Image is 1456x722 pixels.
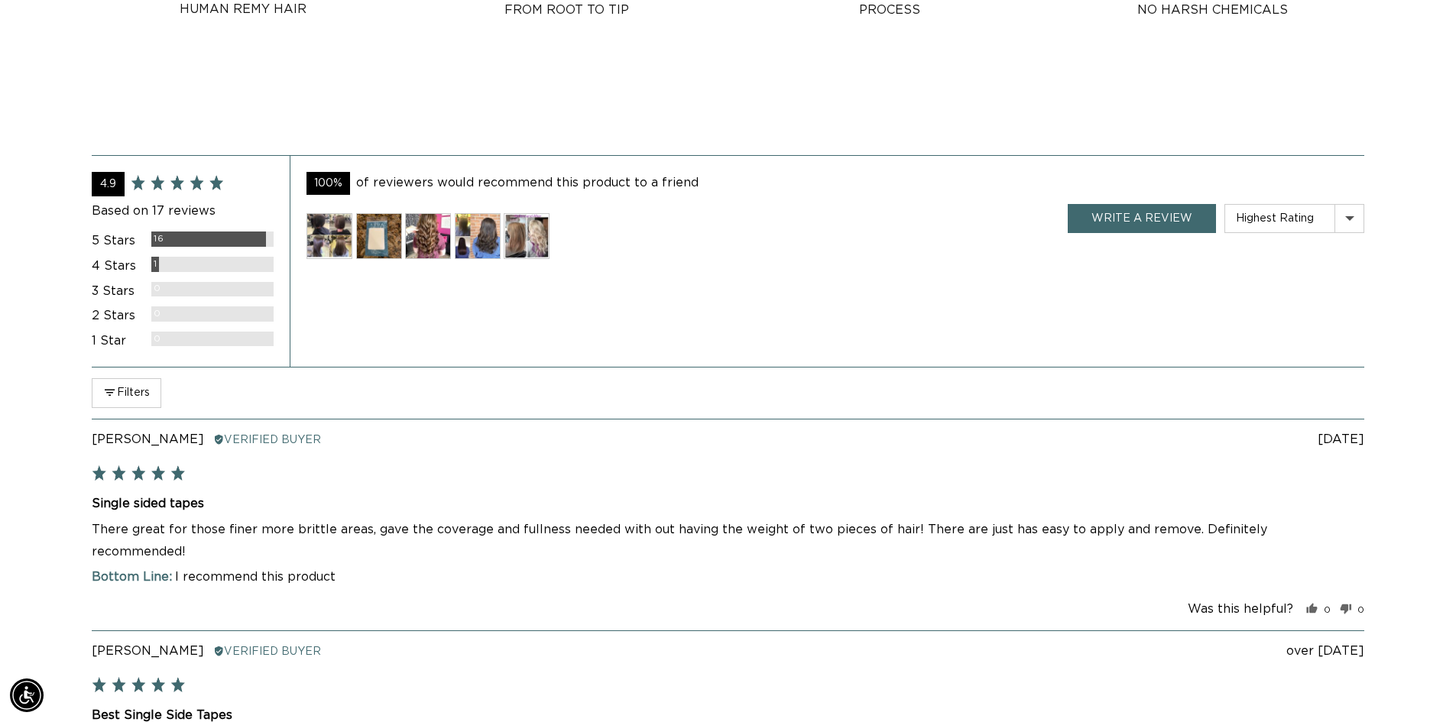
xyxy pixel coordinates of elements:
[92,306,141,326] div: 2 Stars
[1380,649,1456,722] div: 聊天小组件
[154,332,161,346] div: 0
[213,643,321,660] div: Verified Buyer
[356,176,699,189] span: of reviewers would recommend this product to a friend
[92,519,1364,563] p: There great for those finer more brittle areas, gave the coverage and fullness needed with out ha...
[455,213,501,259] img: Open user-uploaded photo and review in a modal
[92,257,141,277] div: 4 Stars
[154,257,157,271] div: 1
[213,432,321,448] div: Verified Buyer
[1068,204,1216,233] a: Write a Review
[1318,433,1364,445] span: [DATE]
[92,282,141,302] div: 3 Stars
[154,232,164,247] div: 16
[92,495,1364,512] h2: Single sided tapes
[92,231,141,251] div: 5 Stars
[306,213,352,259] img: Open user-uploaded photo and review in a modal
[1380,649,1456,722] iframe: Chat Widget
[92,568,1364,588] div: I recommend this product
[154,307,161,322] div: 0
[1188,603,1293,615] span: Was this helpful?
[1306,604,1331,616] button: Yes
[356,213,402,259] img: Open user-uploaded photo and review in a modal
[92,332,141,351] div: 1 Star
[10,678,44,712] div: Accessibility Menu
[504,213,550,259] img: Open user-uploaded photo and review in a modal
[1334,604,1364,616] button: No
[306,172,350,194] span: 100%
[92,645,204,657] span: [PERSON_NAME]
[405,213,451,259] img: Open user-uploaded photo and review in a modal
[92,378,161,407] button: Filters
[92,433,204,445] span: [PERSON_NAME]
[1286,645,1364,657] span: over [DATE]
[92,202,274,222] div: Based on 17 reviews
[100,179,116,189] span: 4.9
[92,231,274,351] ul: Rating distribution
[154,282,161,296] div: 0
